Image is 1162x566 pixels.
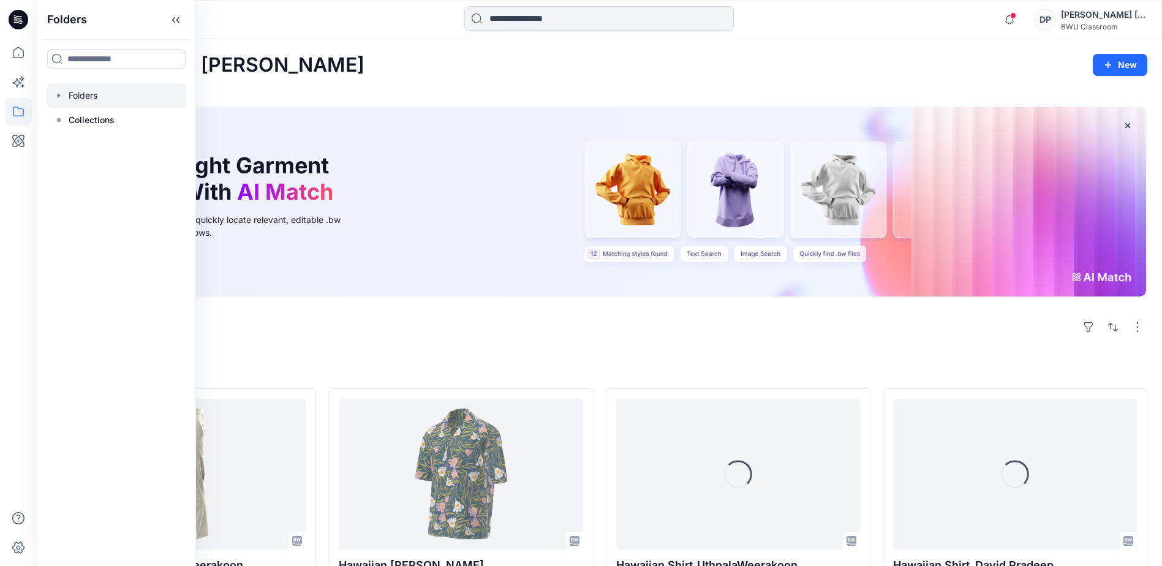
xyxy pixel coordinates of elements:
[1061,7,1147,22] div: [PERSON_NAME] [PERSON_NAME]
[82,213,358,239] div: Use text or image search to quickly locate relevant, editable .bw files for faster design workflows.
[69,113,115,127] p: Collections
[1034,9,1056,31] div: DP
[1061,22,1147,31] div: BWU Classroom
[339,399,583,549] a: Hawaiian Shirt_Lisha Sanders
[237,178,333,205] span: AI Match
[82,153,339,205] h1: Find the Right Garment Instantly With
[51,361,1147,376] h4: Styles
[51,54,364,77] h2: Welcome back, [PERSON_NAME]
[1093,54,1147,76] button: New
